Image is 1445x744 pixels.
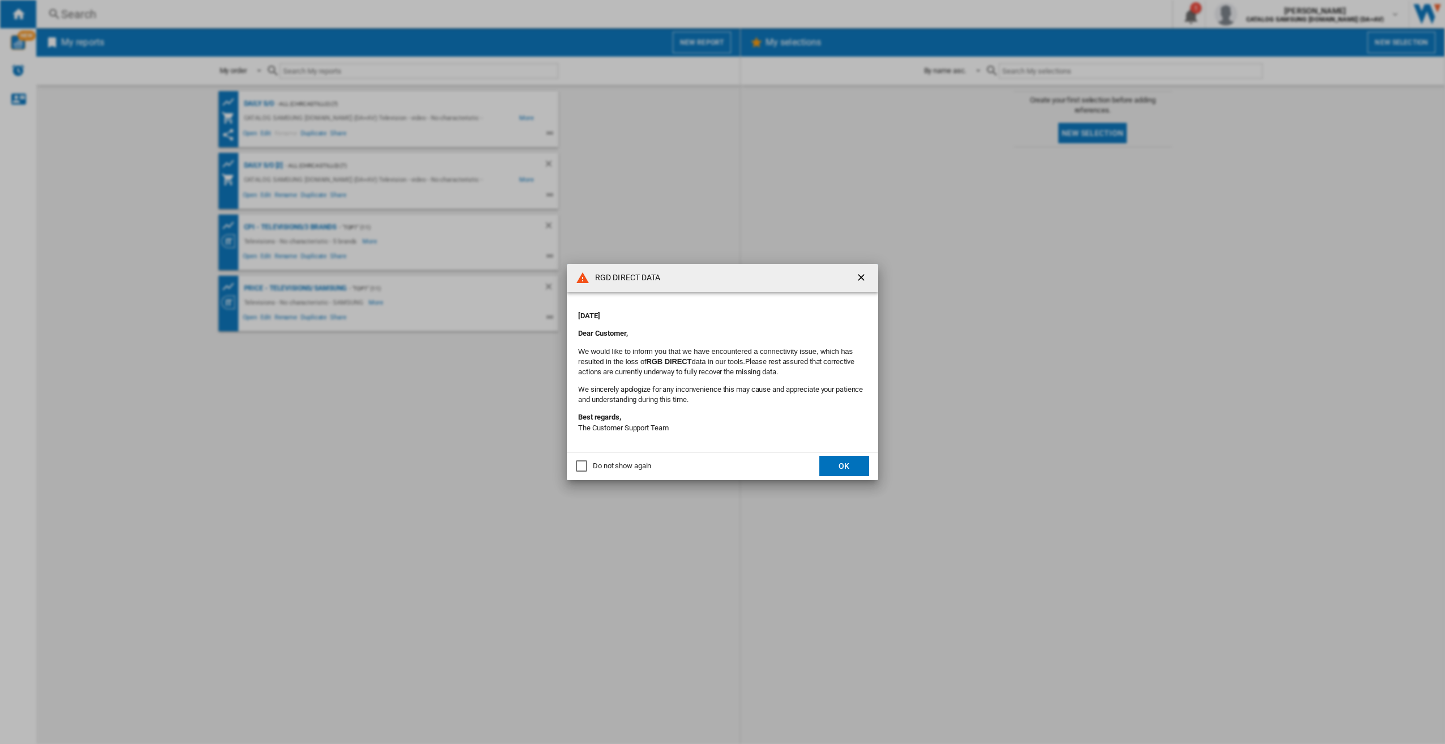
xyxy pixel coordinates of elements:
[578,347,867,378] p: Please rest assured that corrective actions are currently underway to fully recover the missing d...
[589,272,661,284] h4: RGD DIRECT DATA
[578,413,621,421] strong: Best regards,
[578,311,600,320] strong: [DATE]
[851,267,874,289] button: getI18NText('BUTTONS.CLOSE_DIALOG')
[593,461,651,471] div: Do not show again
[578,412,867,433] p: The Customer Support Team
[576,461,651,472] md-checkbox: Do not show again
[647,357,692,366] b: RGB DIRECT
[578,329,628,337] strong: Dear Customer,
[691,357,745,366] font: data in our tools.
[856,272,869,285] ng-md-icon: getI18NText('BUTTONS.CLOSE_DIALOG')
[578,384,867,405] p: We sincerely apologize for any inconvenience this may cause and appreciate your patience and unde...
[578,347,853,366] font: We would like to inform you that we have encountered a connectivity issue, which has resulted in ...
[819,456,869,476] button: OK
